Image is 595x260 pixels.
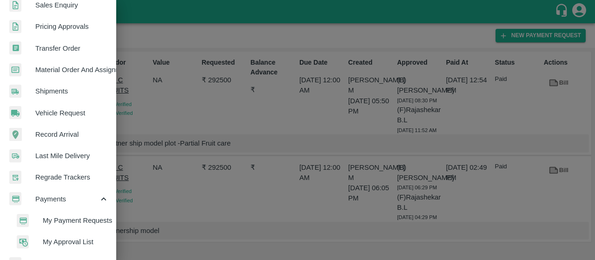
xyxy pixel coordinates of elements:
span: Last Mile Delivery [35,151,109,161]
img: sales [9,20,21,33]
img: vehicle [9,106,21,120]
span: Material Order And Assignment [35,65,109,75]
a: approvalMy Approval List [7,231,116,253]
img: recordArrival [9,128,22,141]
img: payment [17,214,29,227]
span: Regrade Trackers [35,172,109,182]
span: My Approval List [43,237,109,247]
span: Vehicle Request [35,108,109,118]
img: shipments [9,85,21,98]
span: Payments [35,194,99,204]
img: whTransfer [9,41,21,55]
span: Pricing Approvals [35,21,109,32]
span: Transfer Order [35,43,109,53]
span: Record Arrival [35,129,109,140]
a: paymentMy Payment Requests [7,210,116,231]
span: Shipments [35,86,109,96]
img: centralMaterial [9,63,21,77]
img: payment [9,192,21,206]
img: whTracker [9,171,21,184]
span: My Payment Requests [43,215,109,226]
img: approval [17,235,29,249]
img: delivery [9,149,21,163]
